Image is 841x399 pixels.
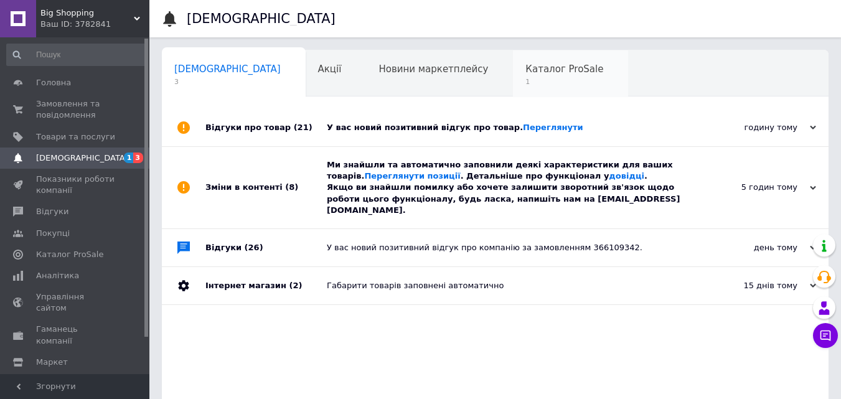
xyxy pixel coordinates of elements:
[289,281,302,290] span: (2)
[36,77,71,88] span: Головна
[692,182,816,193] div: 5 годин тому
[327,122,692,133] div: У вас новий позитивний відгук про товар.
[36,131,115,143] span: Товари та послуги
[36,357,68,368] span: Маркет
[36,228,70,239] span: Покупці
[378,63,488,75] span: Новини маркетплейсу
[692,122,816,133] div: годину тому
[124,153,134,163] span: 1
[327,159,692,216] div: Ми знайшли та автоматично заповнили деякі характеристики для ваших товарів. . Детальніше про функ...
[174,77,281,87] span: 3
[327,280,692,291] div: Габарити товарів заповнені автоматично
[523,123,583,132] a: Переглянути
[205,147,327,228] div: Зміни в контенті
[205,109,327,146] div: Відгуки про товар
[36,153,128,164] span: [DEMOGRAPHIC_DATA]
[40,19,149,30] div: Ваш ID: 3782841
[245,243,263,252] span: (26)
[318,63,342,75] span: Акції
[205,267,327,304] div: Інтернет магазин
[692,242,816,253] div: день тому
[6,44,147,66] input: Пошук
[36,324,115,346] span: Гаманець компанії
[525,63,603,75] span: Каталог ProSale
[174,63,281,75] span: [DEMOGRAPHIC_DATA]
[36,249,103,260] span: Каталог ProSale
[40,7,134,19] span: Big Shopping
[285,182,298,192] span: (8)
[36,270,79,281] span: Аналітика
[36,291,115,314] span: Управління сайтом
[327,242,692,253] div: У вас новий позитивний відгук про компанію за замовленням 366109342.
[187,11,336,26] h1: [DEMOGRAPHIC_DATA]
[36,206,68,217] span: Відгуки
[36,174,115,196] span: Показники роботи компанії
[36,98,115,121] span: Замовлення та повідомлення
[813,323,838,348] button: Чат з покупцем
[133,153,143,163] span: 3
[205,229,327,266] div: Відгуки
[364,171,460,181] a: Переглянути позиції
[609,171,644,181] a: довідці
[525,77,603,87] span: 1
[692,280,816,291] div: 15 днів тому
[294,123,312,132] span: (21)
